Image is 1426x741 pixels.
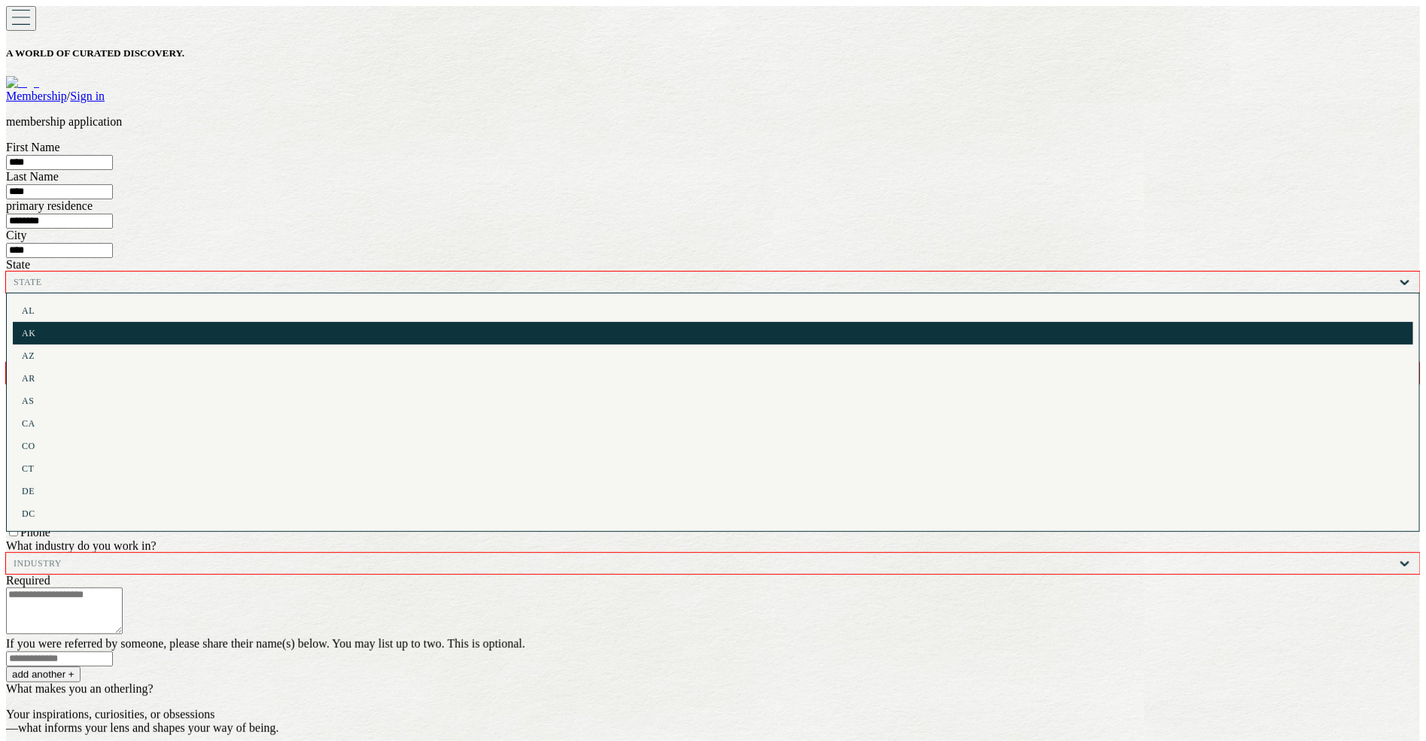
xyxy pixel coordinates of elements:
[6,141,60,153] label: First Name
[22,373,1404,384] div: AR
[6,637,525,650] label: If you were referred by someone, please share their name(s) below. You may list up to two. This i...
[6,539,157,552] label: What industry do you work in?
[6,682,154,695] label: What makes you an otherling?
[14,558,62,569] div: Industry
[6,258,30,271] label: State
[6,229,27,241] label: City
[42,277,45,287] input: state-dropdown
[22,418,1404,429] div: CA
[22,441,1404,451] div: CO
[22,396,1404,406] div: AS
[67,90,70,102] span: /
[22,351,1404,361] div: AZ
[6,574,1420,588] div: Required
[6,199,93,212] label: primary residence
[6,667,81,682] button: add another +
[22,509,1404,519] div: DC
[6,708,1420,735] p: Your inspirations, curiosities, or obsessions —what informs your lens and shapes your way of being.
[22,305,1404,316] div: AL
[62,558,65,569] input: industry-dropdown
[14,277,42,287] div: State
[6,90,67,102] a: Membership
[6,115,1420,129] p: membership application
[70,90,105,102] a: Sign in
[22,328,1404,339] div: AK
[22,463,1404,474] div: CT
[22,486,1404,497] div: DE
[6,170,59,183] label: Last Name
[6,47,1420,59] h5: A WORLD OF CURATED DISCOVERY.
[20,526,50,539] label: Phone
[6,76,39,90] img: logo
